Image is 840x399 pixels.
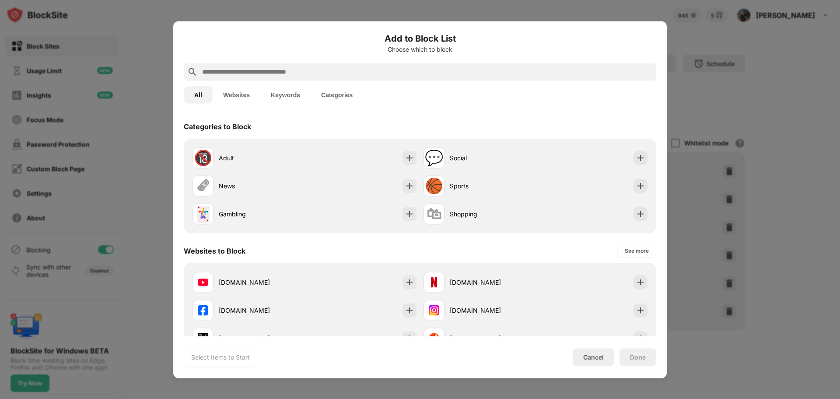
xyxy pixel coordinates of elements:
div: Sports [450,181,535,191]
div: 💬 [425,149,443,167]
div: [DOMAIN_NAME] [450,278,535,287]
div: 🏀 [425,177,443,195]
div: 🃏 [194,205,212,223]
div: [DOMAIN_NAME] [219,334,304,343]
div: Choose which to block [184,46,656,53]
img: favicons [429,333,439,343]
div: 🛍 [427,205,441,223]
button: Categories [311,86,363,103]
div: [DOMAIN_NAME] [219,278,304,287]
div: 🗞 [196,177,210,195]
img: favicons [429,305,439,315]
div: [DOMAIN_NAME] [450,334,535,343]
div: Websites to Block [184,246,245,255]
button: Keywords [260,86,311,103]
img: favicons [429,277,439,287]
button: All [184,86,213,103]
img: search.svg [187,67,198,77]
div: Categories to Block [184,122,251,131]
div: [DOMAIN_NAME] [450,306,535,315]
img: favicons [198,333,208,343]
div: Gambling [219,209,304,219]
div: 🔞 [194,149,212,167]
div: News [219,181,304,191]
img: favicons [198,305,208,315]
div: Done [630,353,646,360]
div: Cancel [583,353,604,361]
button: Websites [213,86,260,103]
div: Adult [219,153,304,162]
div: Select Items to Start [191,353,250,361]
div: [DOMAIN_NAME] [219,306,304,315]
h6: Add to Block List [184,32,656,45]
div: Social [450,153,535,162]
img: favicons [198,277,208,287]
div: See more [625,246,649,255]
div: Shopping [450,209,535,219]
